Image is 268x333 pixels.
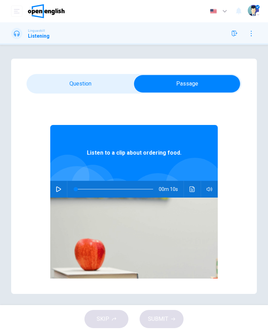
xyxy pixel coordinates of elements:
button: Click to see the audio transcription [187,181,198,198]
span: 00m 10s [159,181,184,198]
span: Linguaskill [28,28,45,33]
img: OpenEnglish logo [28,4,65,18]
img: en [209,9,218,14]
img: Profile picture [248,5,259,16]
img: Listen to a clip about ordering food. [50,198,218,309]
span: Listen to a clip about ordering food. [87,149,181,157]
h1: Listening [28,33,50,39]
button: open mobile menu [11,6,22,17]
